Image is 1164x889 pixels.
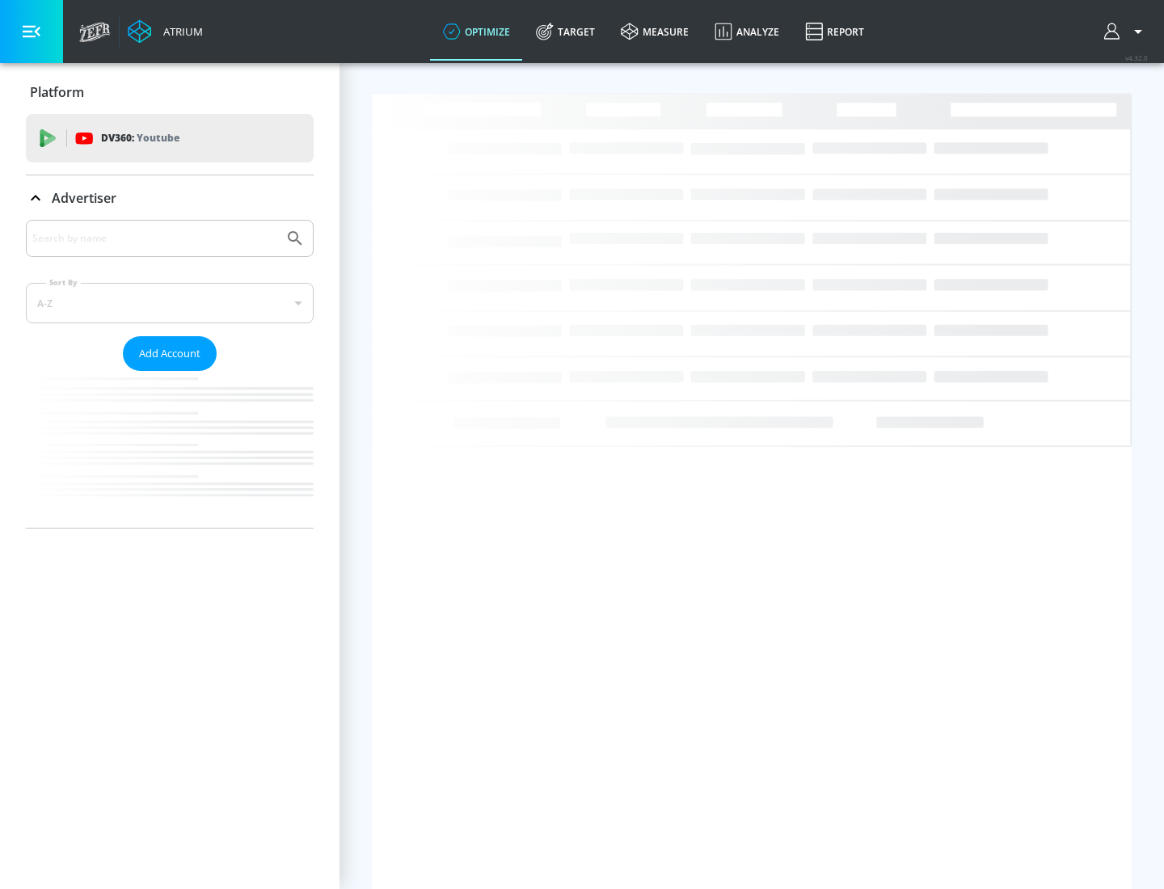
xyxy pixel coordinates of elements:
a: Target [523,2,608,61]
p: Platform [30,83,84,101]
button: Add Account [123,336,217,371]
span: Add Account [139,344,200,363]
span: v 4.32.0 [1125,53,1148,62]
p: Youtube [137,129,179,146]
p: DV360: [101,129,179,147]
div: Platform [26,70,314,115]
a: Report [792,2,877,61]
a: measure [608,2,702,61]
div: Advertiser [26,220,314,528]
label: Sort By [46,277,81,288]
a: optimize [430,2,523,61]
div: Advertiser [26,175,314,221]
nav: list of Advertiser [26,371,314,528]
p: Advertiser [52,189,116,207]
input: Search by name [32,228,277,249]
div: A-Z [26,283,314,323]
div: Atrium [157,24,203,39]
a: Analyze [702,2,792,61]
div: DV360: Youtube [26,114,314,162]
a: Atrium [128,19,203,44]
